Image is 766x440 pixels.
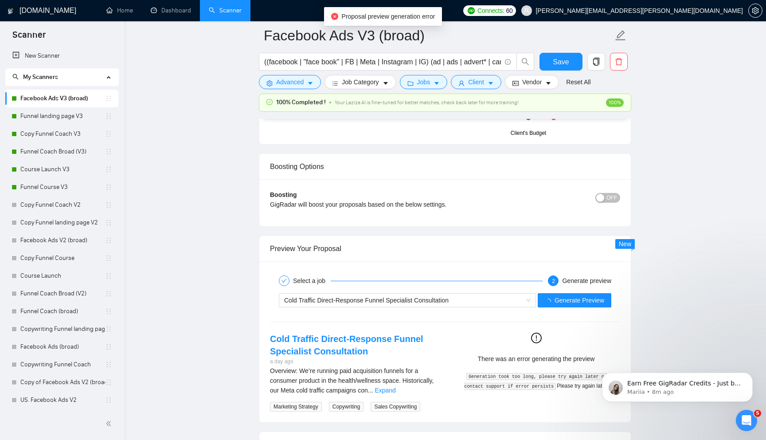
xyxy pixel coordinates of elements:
[538,293,611,307] button: Generate Preview
[23,73,58,81] span: My Scanners
[553,56,569,67] span: Save
[606,193,617,203] span: OFF
[371,402,420,412] span: Sales Copywriting
[5,107,118,125] li: Funnel landing page V3
[552,278,555,284] span: 2
[12,74,19,80] span: search
[105,148,112,155] span: holder
[266,99,273,105] span: check-circle
[20,90,105,107] a: Facebook Ads V3 (broad)
[383,80,389,86] span: caret-down
[276,77,304,87] span: Advanced
[400,75,448,89] button: folderJobscaret-down
[451,75,501,89] button: userClientcaret-down
[270,334,423,356] a: Cold Traffic Direct-Response Funnel Specialist Consultation
[587,53,605,71] button: copy
[20,267,105,285] a: Course Launch
[307,80,313,86] span: caret-down
[105,237,112,244] span: holder
[5,47,118,65] li: New Scanner
[270,366,438,395] div: Overview: We’re running paid acquisition funnels for a consumer product in the health/wellness sp...
[20,302,105,320] a: Funnel Coach (broad)
[5,373,118,391] li: Copy of Facebook Ads V2 (broad)
[270,367,434,394] span: Overview: We’re running paid acquisition funnels for a consumer product in the health/wellness sp...
[512,80,519,86] span: idcard
[20,320,105,338] a: Copywriting Funnel landing page
[105,201,112,208] span: holder
[270,357,438,366] div: a day ago
[539,53,582,71] button: Save
[522,77,542,87] span: Vendor
[284,297,449,304] span: Cold Traffic Direct-Response Funnel Specialist Consultation
[5,356,118,373] li: Copywriting Funnel Coach
[105,255,112,262] span: holder
[5,249,118,267] li: Copy Funnel Course
[610,58,627,66] span: delete
[105,397,112,404] span: holder
[562,275,611,286] div: Generate preview
[557,383,608,389] span: Please try again later.
[105,326,112,333] span: holder
[407,80,414,86] span: folder
[606,98,624,107] span: 100%
[458,80,465,86] span: user
[276,98,326,107] span: 100% Completed !
[105,290,112,297] span: holder
[105,130,112,137] span: holder
[5,338,118,356] li: Facebook Ads (broad)
[20,232,105,249] a: Facebook Ads V2 (broad)
[329,402,364,412] span: Copywriting
[20,356,105,373] a: Copywriting Funnel Coach
[555,295,604,305] span: Generate Preview
[105,95,112,102] span: holder
[8,4,14,18] img: logo
[5,302,118,320] li: Funnel Coach (broad)
[264,24,613,47] input: Scanner name...
[105,166,112,173] span: holder
[324,75,396,89] button: barsJob Categorycaret-down
[105,272,112,279] span: holder
[335,99,519,106] span: Your Laziza AI is fine-tuned for better matches, check back later for more training!
[5,196,118,214] li: Copy Funnel Coach V2
[5,214,118,232] li: Copy Funnel landing page V2
[20,143,105,161] a: Funnel Coach Broad (V3)
[748,7,762,14] a: setting
[748,4,762,18] button: setting
[5,125,118,143] li: Copy Funnel Coach V3
[209,7,242,14] a: searchScanner
[331,13,338,20] span: close-circle
[105,361,112,368] span: holder
[5,143,118,161] li: Funnel Coach Broad (V3)
[5,391,118,409] li: US. Facebook Ads V2
[736,410,757,431] iframe: Intercom live chat
[105,343,112,350] span: holder
[105,308,112,315] span: holder
[20,161,105,178] a: Course Launch V3
[20,107,105,125] a: Funnel landing page V3
[20,178,105,196] a: Funnel Course V3
[281,278,287,283] span: check
[105,219,112,226] span: holder
[151,7,191,14] a: dashboardDashboard
[270,154,620,179] div: Boosting Options
[488,80,494,86] span: caret-down
[524,8,530,14] span: user
[12,47,111,65] a: New Scanner
[545,299,555,305] span: loading
[20,196,105,214] a: Copy Funnel Coach V2
[619,240,631,247] span: New
[20,338,105,356] a: Facebook Ads (broad)
[5,178,118,196] li: Funnel Course V3
[589,354,766,416] iframe: Intercom notifications message
[105,379,112,386] span: holder
[270,236,620,261] div: Preview Your Proposal
[20,391,105,409] a: US. Facebook Ads V2
[20,249,105,267] a: Copy Funnel Course
[20,214,105,232] a: Copy Funnel landing page V2
[5,232,118,249] li: Facebook Ads V2 (broad)
[106,419,114,428] span: double-left
[12,73,58,81] span: My Scanners
[264,56,501,67] input: Search Freelance Jobs...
